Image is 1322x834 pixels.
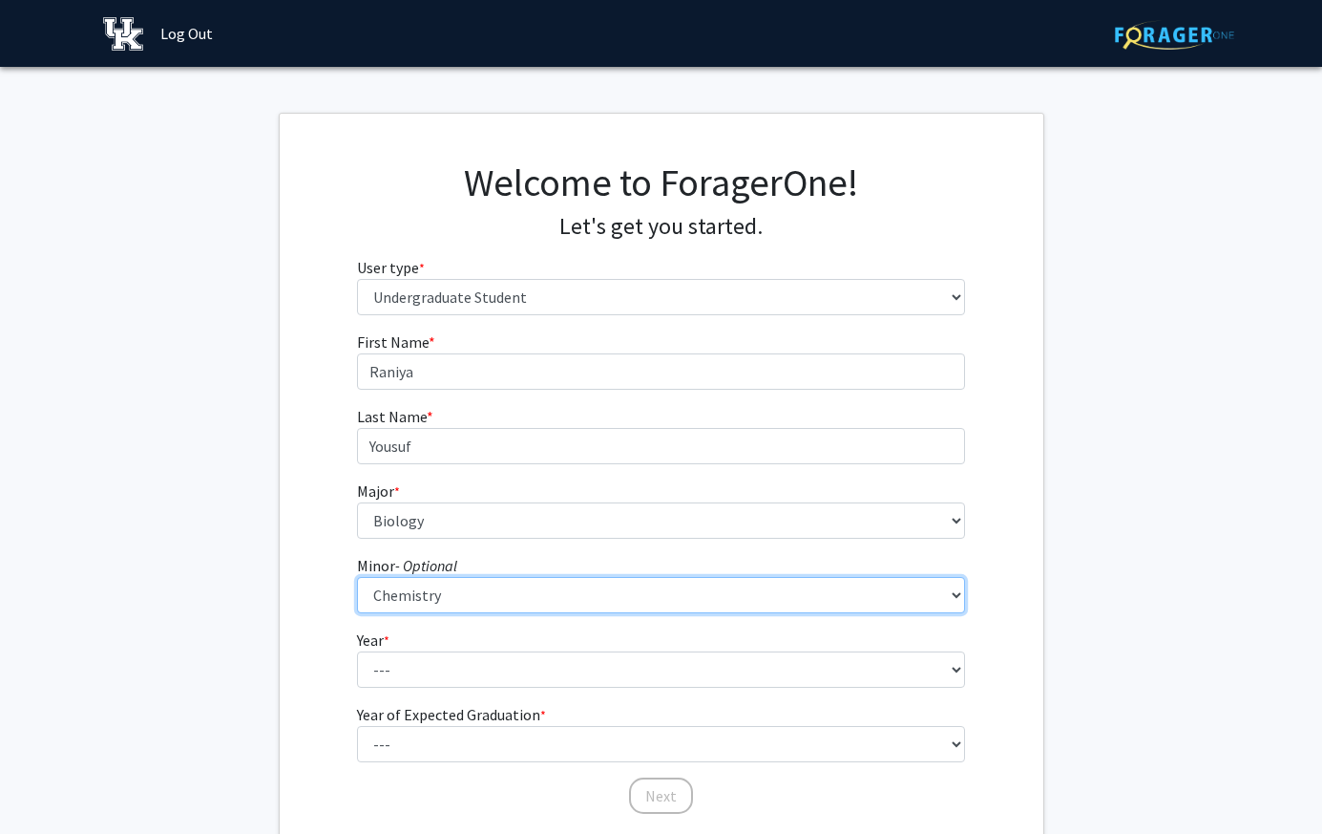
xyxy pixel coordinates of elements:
[357,256,425,279] label: User type
[357,213,965,241] h4: Let's get you started.
[357,703,546,726] label: Year of Expected Graduation
[357,480,400,503] label: Major
[357,629,389,652] label: Year
[395,556,457,575] i: - Optional
[357,332,429,352] span: First Name
[103,17,144,51] img: University of Kentucky Logo
[14,748,81,820] iframe: Chat
[357,554,457,577] label: Minor
[357,160,965,205] h1: Welcome to ForagerOne!
[629,778,693,814] button: Next
[357,407,427,426] span: Last Name
[1115,20,1234,50] img: ForagerOne Logo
